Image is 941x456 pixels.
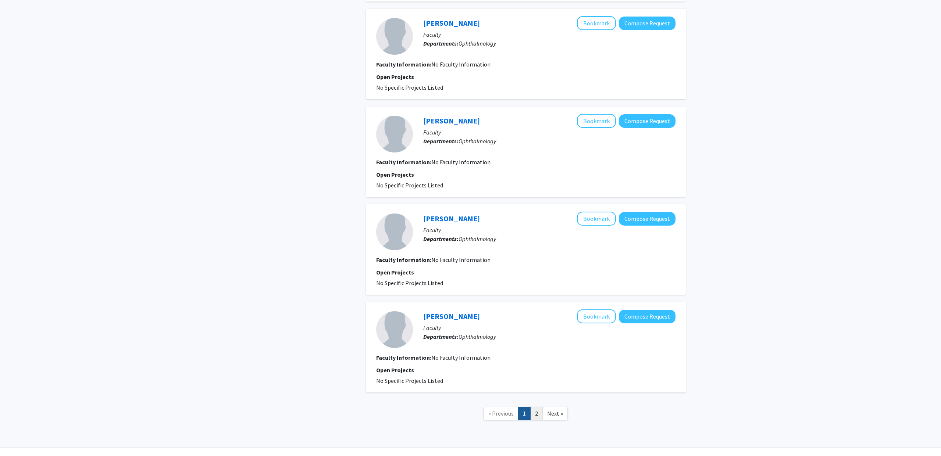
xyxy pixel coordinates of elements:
[376,182,443,189] span: No Specific Projects Listed
[577,212,616,226] button: Add Barry Wasserman to Bookmarks
[431,354,491,361] span: No Faculty Information
[577,309,616,323] button: Add Leslie Hyman to Bookmarks
[423,214,480,223] a: [PERSON_NAME]
[530,407,543,420] a: 2
[376,268,676,277] p: Open Projects
[619,17,676,30] button: Compose Request to Zeba Syed
[423,116,480,125] a: [PERSON_NAME]
[376,354,431,361] b: Faculty Information:
[431,158,491,166] span: No Faculty Information
[518,407,531,420] a: 1
[577,114,616,128] button: Add Jordan Deaner to Bookmarks
[547,410,563,417] span: Next »
[431,61,491,68] span: No Faculty Information
[431,256,491,263] span: No Faculty Information
[459,137,496,145] span: Ophthalmology
[376,84,443,91] span: No Specific Projects Listed
[423,30,676,39] p: Faculty
[423,128,676,137] p: Faculty
[484,407,518,420] a: Previous Page
[423,323,676,332] p: Faculty
[366,400,686,430] nav: Page navigation
[459,235,496,243] span: Ophthalmology
[488,410,514,417] span: « Previous
[376,170,676,179] p: Open Projects
[459,40,496,47] span: Ophthalmology
[423,40,459,47] b: Departments:
[577,16,616,30] button: Add Zeba Syed to Bookmarks
[423,226,676,234] p: Faculty
[376,256,431,263] b: Faculty Information:
[6,423,31,450] iframe: Chat
[376,61,431,68] b: Faculty Information:
[459,333,496,340] span: Ophthalmology
[376,279,443,287] span: No Specific Projects Listed
[423,18,480,28] a: [PERSON_NAME]
[542,407,568,420] a: Next
[423,137,459,145] b: Departments:
[376,366,676,374] p: Open Projects
[619,114,676,128] button: Compose Request to Jordan Deaner
[423,333,459,340] b: Departments:
[423,235,459,243] b: Departments:
[619,212,676,226] button: Compose Request to Barry Wasserman
[619,310,676,323] button: Compose Request to Leslie Hyman
[376,377,443,384] span: No Specific Projects Listed
[423,312,480,321] a: [PERSON_NAME]
[376,158,431,166] b: Faculty Information:
[376,72,676,81] p: Open Projects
